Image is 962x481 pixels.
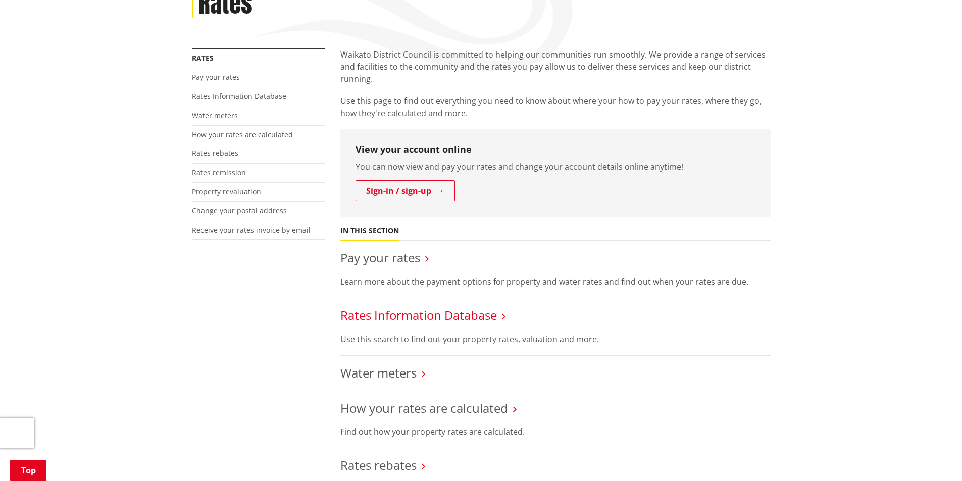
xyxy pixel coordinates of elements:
[192,168,246,177] a: Rates remission
[10,460,46,481] a: Top
[340,364,417,381] a: Water meters
[192,225,311,235] a: Receive your rates invoice by email
[356,180,455,201] a: Sign-in / sign-up
[192,187,261,196] a: Property revaluation
[192,91,286,101] a: Rates Information Database
[340,425,771,438] p: Find out how your property rates are calculated.
[356,161,755,173] p: You can now view and pay your rates and change your account details online anytime!
[192,206,287,216] a: Change your postal address
[192,53,214,63] a: Rates
[340,307,497,324] a: Rates Information Database
[340,48,771,85] p: Waikato District Council is committed to helping our communities run smoothly. We provide a range...
[340,400,508,416] a: How your rates are calculated
[340,227,399,235] h5: In this section
[340,333,771,345] p: Use this search to find out your property rates, valuation and more.
[340,249,420,266] a: Pay your rates
[192,72,240,82] a: Pay your rates
[356,144,755,155] h3: View your account online
[192,130,293,139] a: How your rates are calculated
[192,148,238,158] a: Rates rebates
[340,95,771,119] p: Use this page to find out everything you need to know about where your how to pay your rates, whe...
[916,439,952,475] iframe: Messenger Launcher
[192,111,238,120] a: Water meters
[340,276,771,288] p: Learn more about the payment options for property and water rates and find out when your rates ar...
[340,457,417,473] a: Rates rebates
